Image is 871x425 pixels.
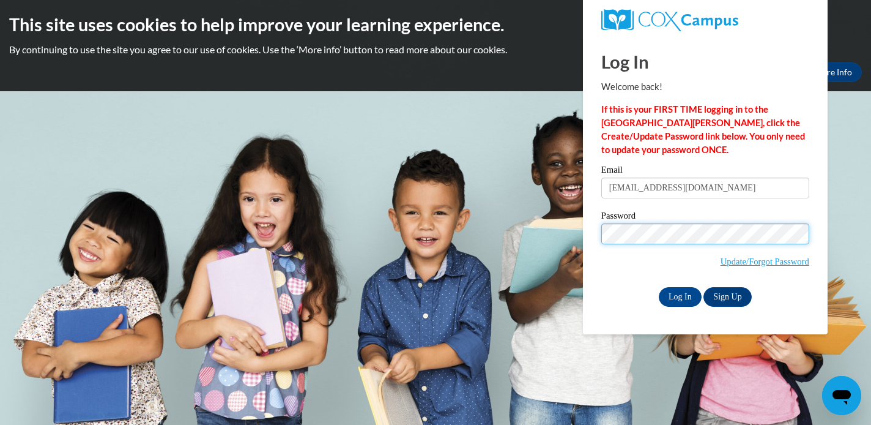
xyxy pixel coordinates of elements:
[659,287,702,307] input: Log In
[601,9,738,31] img: COX Campus
[601,104,805,155] strong: If this is your FIRST TIME logging in to the [GEOGRAPHIC_DATA][PERSON_NAME], click the Create/Upd...
[601,80,809,94] p: Welcome back!
[822,376,861,415] iframe: Button to launch messaging window
[804,62,862,82] a: More Info
[601,165,809,178] label: Email
[601,49,809,74] h1: Log In
[601,9,809,31] a: COX Campus
[601,211,809,224] label: Password
[9,43,862,56] p: By continuing to use the site you agree to our use of cookies. Use the ‘More info’ button to read...
[9,12,862,37] h2: This site uses cookies to help improve your learning experience.
[703,287,751,307] a: Sign Up
[721,257,809,266] a: Update/Forgot Password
